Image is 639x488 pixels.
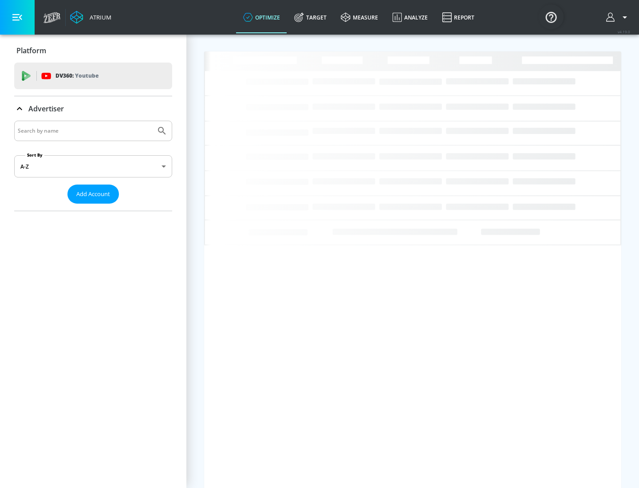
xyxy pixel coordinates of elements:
button: Open Resource Center [539,4,564,29]
a: Report [435,1,481,33]
a: Atrium [70,11,111,24]
span: Add Account [76,189,110,199]
span: v 4.19.0 [618,29,630,34]
p: DV360: [55,71,99,81]
input: Search by name [18,125,152,137]
div: DV360: Youtube [14,63,172,89]
a: Analyze [385,1,435,33]
div: Atrium [86,13,111,21]
div: Advertiser [14,96,172,121]
label: Sort By [25,152,44,158]
a: optimize [236,1,287,33]
a: measure [334,1,385,33]
p: Advertiser [28,104,64,114]
div: Advertiser [14,121,172,211]
p: Youtube [75,71,99,80]
nav: list of Advertiser [14,204,172,211]
div: A-Z [14,155,172,177]
button: Add Account [67,185,119,204]
a: Target [287,1,334,33]
p: Platform [16,46,46,55]
div: Platform [14,38,172,63]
